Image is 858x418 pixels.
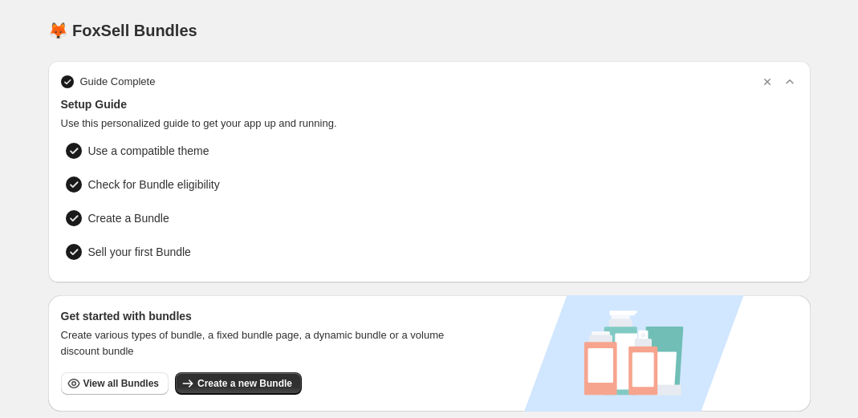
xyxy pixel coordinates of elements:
[48,21,197,40] h1: 🦊 FoxSell Bundles
[88,177,220,193] span: Check for Bundle eligibility
[80,74,156,90] span: Guide Complete
[88,143,209,159] span: Use a compatible theme
[197,377,292,390] span: Create a new Bundle
[175,372,302,395] button: Create a new Bundle
[61,327,460,359] span: Create various types of bundle, a fixed bundle page, a dynamic bundle or a volume discount bundle
[61,116,798,132] span: Use this personalized guide to get your app up and running.
[61,372,169,395] button: View all Bundles
[88,244,191,260] span: Sell your first Bundle
[83,377,159,390] span: View all Bundles
[61,308,460,324] h3: Get started with bundles
[61,96,798,112] span: Setup Guide
[88,210,169,226] span: Create a Bundle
